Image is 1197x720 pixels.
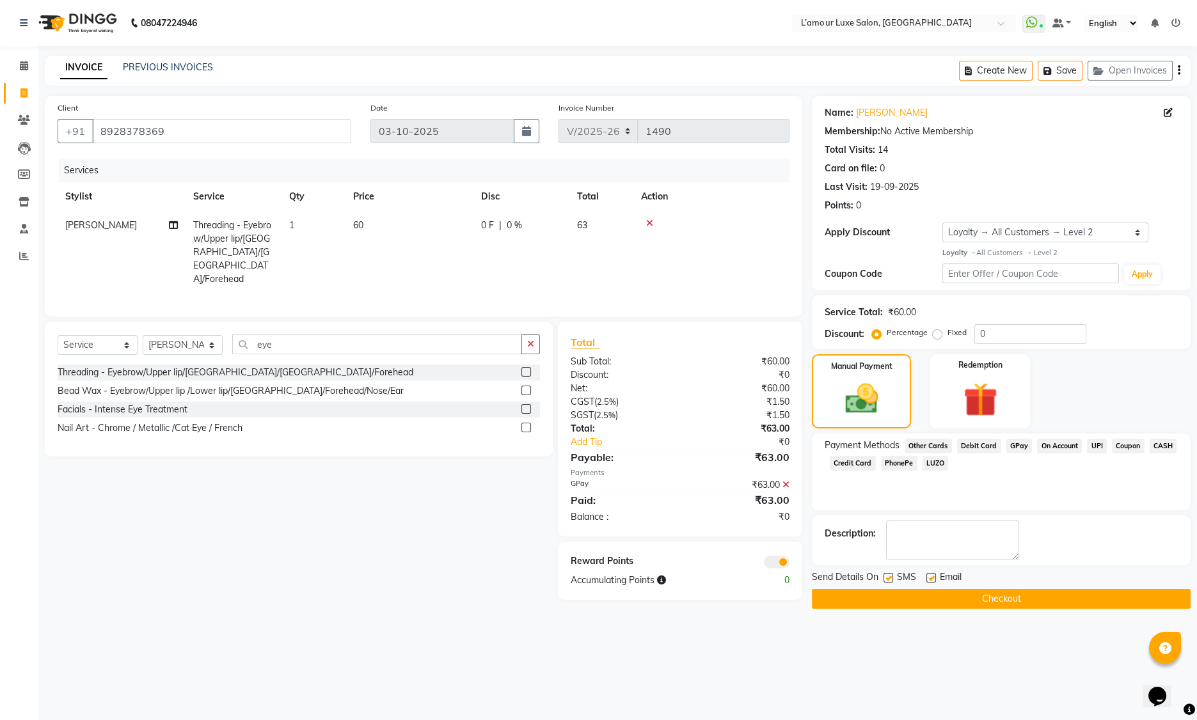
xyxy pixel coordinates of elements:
[942,247,1178,258] div: All Customers → Level 2
[33,5,120,41] img: logo
[193,219,271,285] span: Threading - Eyebrow/Upper lip/[GEOGRAPHIC_DATA]/[GEOGRAPHIC_DATA]/Forehead
[825,527,876,540] div: Description:
[825,327,864,341] div: Discount:
[740,574,799,587] div: 0
[825,125,880,138] div: Membership:
[123,61,213,73] a: PREVIOUS INVOICES
[561,478,680,492] div: GPay
[888,306,916,319] div: ₹60.00
[825,180,868,194] div: Last Visit:
[1112,439,1145,453] span: Coupon
[825,439,900,452] span: Payment Methods
[561,368,680,382] div: Discount:
[92,119,351,143] input: Search by Name/Mobile/Email/Code
[825,143,875,157] div: Total Visits:
[825,226,942,239] div: Apply Discount
[680,395,799,409] div: ₹1.50
[58,366,413,379] div: Threading - Eyebrow/Upper lip/[GEOGRAPHIC_DATA]/[GEOGRAPHIC_DATA]/Forehead
[141,5,197,41] b: 08047224946
[58,403,187,416] div: Facials - Intense Eye Treatment
[58,119,93,143] button: +91
[561,409,680,422] div: ( )
[561,382,680,395] div: Net:
[370,102,388,114] label: Date
[561,435,700,449] a: Add Tip
[571,396,594,407] span: CGST
[597,396,616,407] span: 2.5%
[897,570,916,586] span: SMS
[1038,61,1082,81] button: Save
[561,492,680,508] div: Paid:
[561,510,680,524] div: Balance :
[957,439,1001,453] span: Debit Card
[942,248,976,257] strong: Loyalty →
[561,395,680,409] div: ( )
[232,334,522,354] input: Search or Scan
[559,102,614,114] label: Invoice Number
[499,219,502,232] span: |
[561,355,680,368] div: Sub Total:
[825,106,853,120] div: Name:
[571,467,789,478] div: Payments
[680,422,799,435] div: ₹63.00
[1143,669,1184,707] iframe: chat widget
[58,421,242,435] div: Nail Art - Chrome / Metallic /Cat Eye / French
[577,219,587,231] span: 63
[905,439,952,453] span: Other Cards
[830,456,876,471] span: Credit Card
[880,162,885,175] div: 0
[825,162,877,175] div: Card on file:
[633,182,789,211] th: Action
[60,56,107,79] a: INVOICE
[345,182,473,211] th: Price
[1124,265,1161,284] button: Apply
[680,355,799,368] div: ₹60.00
[481,219,494,232] span: 0 F
[1087,439,1107,453] span: UPI
[1006,439,1033,453] span: GPay
[923,456,949,471] span: LUZO
[569,182,633,211] th: Total
[473,182,569,211] th: Disc
[59,159,799,182] div: Services
[953,379,1008,421] img: _gift.svg
[281,182,345,211] th: Qty
[812,570,878,586] span: Send Details On
[942,263,1119,283] input: Enter Offer / Coupon Code
[680,510,799,524] div: ₹0
[561,574,740,587] div: Accumulating Points
[831,361,892,372] label: Manual Payment
[58,182,186,211] th: Stylist
[856,106,928,120] a: [PERSON_NAME]
[186,182,281,211] th: Service
[959,61,1033,81] button: Create New
[680,450,799,465] div: ₹63.00
[507,219,522,232] span: 0 %
[1088,61,1173,81] button: Open Invoices
[65,219,137,231] span: [PERSON_NAME]
[881,456,917,471] span: PhonePe
[940,570,962,586] span: Email
[812,589,1191,609] button: Checkout
[958,359,1003,371] label: Redemption
[561,554,680,568] div: Reward Points
[561,422,680,435] div: Total:
[353,219,363,231] span: 60
[825,306,883,319] div: Service Total:
[680,492,799,508] div: ₹63.00
[825,267,942,281] div: Coupon Code
[571,336,600,349] span: Total
[1037,439,1082,453] span: On Account
[680,409,799,422] div: ₹1.50
[835,380,889,418] img: _cash.svg
[680,478,799,492] div: ₹63.00
[825,199,853,212] div: Points:
[289,219,294,231] span: 1
[596,410,615,420] span: 2.5%
[680,382,799,395] div: ₹60.00
[1150,439,1177,453] span: CASH
[887,327,928,338] label: Percentage
[571,409,594,421] span: SGST
[947,327,967,338] label: Fixed
[878,143,888,157] div: 14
